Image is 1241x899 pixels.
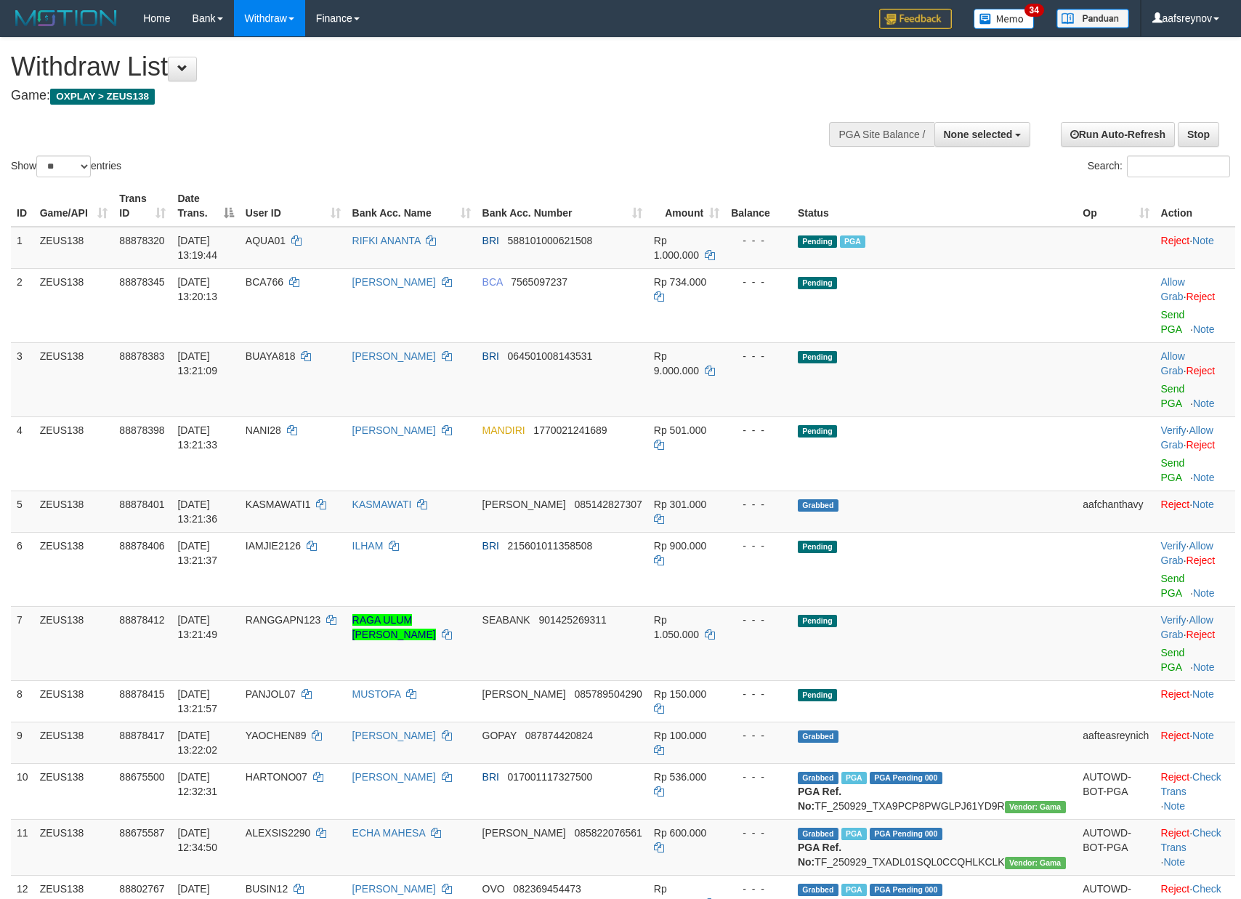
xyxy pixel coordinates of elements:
[482,730,517,741] span: GOPAY
[574,827,642,839] span: Copy 085822076561 to clipboard
[841,828,867,840] span: Marked by aafpengsreynich
[731,613,786,627] div: - - -
[1155,342,1235,416] td: ·
[246,771,307,783] span: HARTONO07
[798,277,837,289] span: Pending
[870,772,942,784] span: PGA Pending
[654,276,706,288] span: Rp 734.000
[574,499,642,510] span: Copy 085142827307 to clipboard
[11,268,34,342] td: 2
[1161,457,1185,483] a: Send PGA
[177,235,217,261] span: [DATE] 13:19:44
[1155,491,1235,532] td: ·
[119,771,164,783] span: 88675500
[841,884,867,896] span: Marked by aafsreyleap
[119,235,164,246] span: 88878320
[34,416,114,491] td: ZEUS138
[34,680,114,722] td: ZEUS138
[1155,722,1235,763] td: ·
[352,771,436,783] a: [PERSON_NAME]
[654,688,706,700] span: Rp 150.000
[1024,4,1044,17] span: 34
[119,883,164,895] span: 88802767
[347,185,477,227] th: Bank Acc. Name: activate to sort column ascending
[352,883,436,895] a: [PERSON_NAME]
[731,275,786,289] div: - - -
[34,342,114,416] td: ZEUS138
[798,842,841,868] b: PGA Ref. No:
[1155,606,1235,680] td: · ·
[654,235,699,261] span: Rp 1.000.000
[352,499,412,510] a: KASMAWATI
[352,688,401,700] a: MUSTOFA
[482,688,566,700] span: [PERSON_NAME]
[944,129,1013,140] span: None selected
[1161,827,1221,853] a: Check Trans
[177,730,217,756] span: [DATE] 13:22:02
[119,540,164,552] span: 88878406
[1005,801,1066,813] span: Vendor URL: https://trx31.1velocity.biz
[648,185,725,227] th: Amount: activate to sort column ascending
[533,424,607,436] span: Copy 1770021241689 to clipboard
[1161,383,1185,409] a: Send PGA
[1161,647,1185,673] a: Send PGA
[798,541,837,553] span: Pending
[119,614,164,626] span: 88878412
[50,89,155,105] span: OXPLAY > ZEUS138
[798,689,837,701] span: Pending
[731,687,786,701] div: - - -
[11,89,813,103] h4: Game:
[246,688,296,700] span: PANJOL07
[1155,227,1235,269] td: ·
[34,606,114,680] td: ZEUS138
[879,9,952,29] img: Feedback.jpg
[511,276,567,288] span: Copy 7565097237 to clipboard
[1161,499,1190,510] a: Reject
[654,614,699,640] span: Rp 1.050.000
[352,540,384,552] a: ILHAM
[1077,763,1155,819] td: AUTOWD-BOT-PGA
[792,763,1077,819] td: TF_250929_TXA9PCP8PWGLPJ61YD9R
[482,827,566,839] span: [PERSON_NAME]
[1161,235,1190,246] a: Reject
[352,614,436,640] a: RAGA ULUM [PERSON_NAME]
[798,884,838,896] span: Grabbed
[798,235,837,248] span: Pending
[1161,614,1187,626] a: Verify
[1061,122,1175,147] a: Run Auto-Refresh
[246,424,281,436] span: NANI28
[171,185,239,227] th: Date Trans.: activate to sort column descending
[177,614,217,640] span: [DATE] 13:21:49
[798,786,841,812] b: PGA Ref. No:
[1187,365,1216,376] a: Reject
[119,827,164,839] span: 88675587
[1161,309,1185,335] a: Send PGA
[731,770,786,784] div: - - -
[246,883,288,895] span: BUSIN12
[1161,614,1213,640] a: Allow Grab
[482,540,499,552] span: BRI
[1163,800,1185,812] a: Note
[731,233,786,248] div: - - -
[654,771,706,783] span: Rp 536.000
[11,819,34,875] td: 11
[1161,614,1213,640] span: ·
[525,730,593,741] span: Copy 087874420824 to clipboard
[246,350,296,362] span: BUAYA818
[1161,771,1190,783] a: Reject
[352,827,425,839] a: ECHA MAHESA
[34,491,114,532] td: ZEUS138
[1155,680,1235,722] td: ·
[1155,763,1235,819] td: · ·
[1193,472,1215,483] a: Note
[798,772,838,784] span: Grabbed
[798,730,838,743] span: Grabbed
[654,499,706,510] span: Rp 301.000
[1161,350,1185,376] a: Allow Grab
[119,276,164,288] span: 88878345
[482,235,499,246] span: BRI
[177,499,217,525] span: [DATE] 13:21:36
[538,614,606,626] span: Copy 901425269311 to clipboard
[34,185,114,227] th: Game/API: activate to sort column ascending
[1193,661,1215,673] a: Note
